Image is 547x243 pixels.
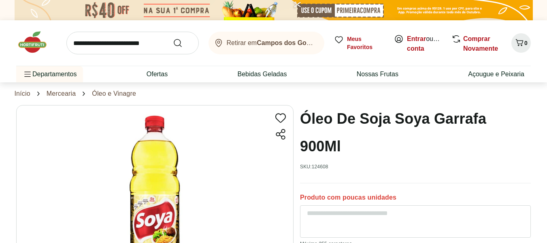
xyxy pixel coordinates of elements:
span: Meus Favoritos [347,35,384,51]
button: Carrinho [511,33,531,53]
a: Bebidas Geladas [238,69,287,79]
p: SKU: 124608 [300,163,328,170]
button: Menu [23,65,32,84]
span: Departamentos [23,65,77,84]
a: Meus Favoritos [334,35,384,51]
a: Óleo e Vinagre [92,90,136,97]
p: Produto com poucas unidades [300,193,396,202]
button: Submit Search [173,38,192,48]
a: Entrar [407,35,426,42]
span: Retirar em [227,39,316,47]
img: Hortifruti [16,30,57,54]
span: 0 [524,40,528,46]
h1: Óleo De Soja Soya Garrafa 900Ml [300,105,531,160]
b: Campos dos Goytacazes/[GEOGRAPHIC_DATA] [257,39,404,46]
a: Nossas Frutas [357,69,398,79]
button: Retirar emCampos dos Goytacazes/[GEOGRAPHIC_DATA] [209,32,324,54]
a: Comprar Novamente [463,35,498,52]
a: Início [15,90,30,97]
span: ou [407,34,443,54]
a: Mercearia [47,90,76,97]
a: Açougue e Peixaria [468,69,524,79]
a: Ofertas [147,69,168,79]
input: search [66,32,199,54]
